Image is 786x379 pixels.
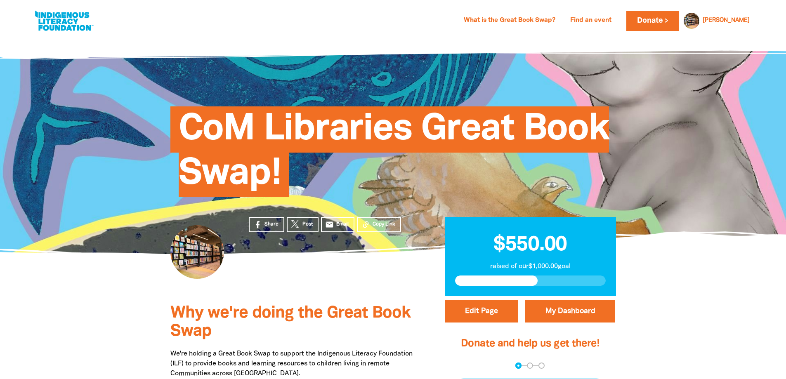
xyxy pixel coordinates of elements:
[493,235,567,254] span: $550.00
[445,300,518,323] button: Edit Page
[336,221,349,228] span: Email
[287,217,319,232] a: Post
[515,363,522,369] button: Navigate to step 1 of 3 to enter your donation amount
[527,363,533,369] button: Navigate to step 2 of 3 to enter your details
[455,261,606,271] p: raised of our $1,000.00 goal
[461,339,600,348] span: Donate and help us get there!
[249,217,284,232] a: Share
[565,14,616,27] a: Find an event
[626,11,678,31] a: Donate
[179,113,609,197] span: CoM Libraries Great Book Swap!
[170,306,411,339] span: Why we're doing the Great Book Swap
[321,217,355,232] a: emailEmail
[373,221,395,228] span: Copy Link
[538,363,545,369] button: Navigate to step 3 of 3 to enter your payment details
[459,14,560,27] a: What is the Great Book Swap?
[703,18,750,24] a: [PERSON_NAME]
[525,300,615,323] a: My Dashboard
[357,217,401,232] button: Copy Link
[264,221,279,228] span: Share
[302,221,313,228] span: Post
[325,220,334,229] i: email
